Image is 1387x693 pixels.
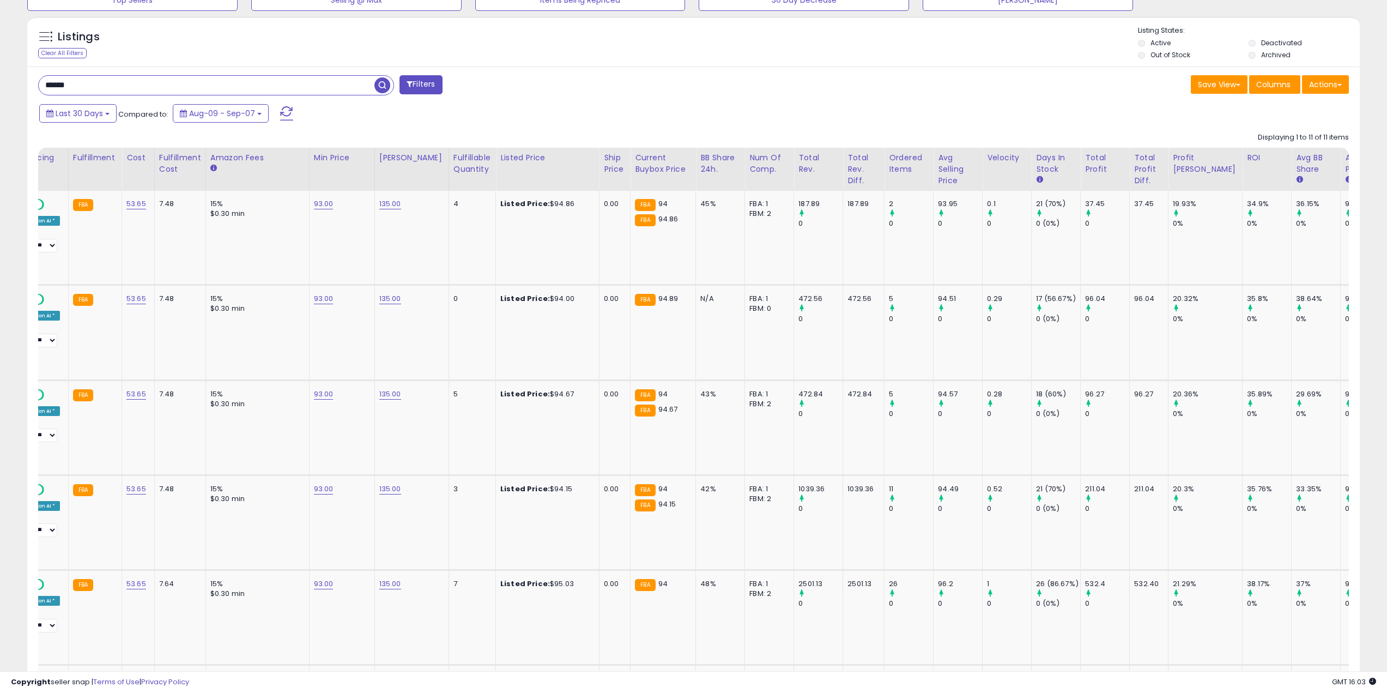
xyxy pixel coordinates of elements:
div: 38.64% [1296,294,1340,304]
div: 472.84 [798,389,843,399]
div: N/A [700,294,736,304]
div: 11 [889,484,933,494]
div: 0% [1296,599,1340,608]
div: 0 [798,314,843,324]
div: Num of Comp. [749,152,789,175]
div: $0.30 min [210,399,301,409]
span: 2025-10-8 16:03 GMT [1332,677,1376,687]
a: 53.65 [126,484,146,495]
div: Amazon AI * [17,406,60,416]
a: 53.65 [126,578,146,589]
div: $0.30 min [210,209,301,219]
div: 0% [1173,219,1242,228]
div: 0% [1296,314,1340,324]
label: Archived [1261,50,1291,59]
div: Avg Selling Price [938,152,978,186]
div: 0.52 [987,484,1031,494]
div: Total Profit [1085,152,1125,175]
p: Listing States: [1138,26,1360,36]
b: Listed Price: [500,578,550,589]
div: 0.00 [604,294,622,304]
span: 94.67 [658,404,678,414]
div: 96.04 [1085,294,1129,304]
div: 20.32% [1173,294,1242,304]
div: FBM: 2 [749,494,785,504]
div: Amazon AI * [17,501,60,511]
div: seller snap | | [11,677,189,688]
div: 0 (0%) [1036,504,1080,514]
div: 0% [1296,409,1340,419]
div: 187.89 [847,199,876,209]
small: FBA [73,579,93,591]
span: OFF [43,200,60,209]
div: 0% [1173,599,1242,608]
div: Repricing [17,152,64,164]
label: Deactivated [1261,38,1302,47]
button: Last 30 Days [39,104,117,123]
div: 0 [938,599,982,608]
span: Last 30 Days [56,108,103,119]
small: FBA [73,484,93,496]
div: 211.04 [1085,484,1129,494]
div: 0 (0%) [1036,409,1080,419]
div: FBM: 2 [749,589,785,599]
a: 93.00 [314,293,334,304]
div: 5 [889,389,933,399]
div: Ship Price [604,152,626,175]
div: FBM: 2 [749,399,785,409]
div: 187.89 [798,199,843,209]
h5: Listings [58,29,100,45]
a: Terms of Use [93,677,140,687]
div: 19.93% [1173,199,1242,209]
div: 2501.13 [798,579,843,589]
div: 0 [798,599,843,608]
button: Filters [399,75,442,94]
b: Listed Price: [500,389,550,399]
label: Active [1150,38,1171,47]
div: 15% [210,484,301,494]
div: 0 (0%) [1036,599,1080,608]
small: FBA [635,499,655,511]
button: Save View [1191,75,1247,94]
div: Preset: [17,513,60,538]
a: 93.00 [314,578,334,589]
div: Days In Stock [1036,152,1076,175]
div: 0 (0%) [1036,219,1080,228]
small: FBA [635,389,655,401]
div: Avg Win Price [1345,152,1385,175]
div: 4 [453,199,487,209]
label: Out of Stock [1150,50,1190,59]
span: Compared to: [118,109,168,119]
div: 37% [1296,579,1340,589]
div: 0 [798,219,843,228]
div: 35.89% [1247,389,1291,399]
div: 0 [889,314,933,324]
div: 35.76% [1247,484,1291,494]
div: 0 [798,409,843,419]
div: 21 (70%) [1036,484,1080,494]
span: OFF [43,485,60,494]
div: 472.84 [847,389,876,399]
div: FBA: 1 [749,294,785,304]
div: 0 [987,314,1031,324]
div: 7 [453,579,487,589]
a: 53.65 [126,293,146,304]
div: Listed Price [500,152,595,164]
div: 2 [889,199,933,209]
div: 36.15% [1296,199,1340,209]
div: FBM: 2 [749,209,785,219]
div: Fulfillment [73,152,117,164]
div: 7.64 [159,579,197,589]
div: Cost [126,152,150,164]
a: 53.65 [126,198,146,209]
div: 7.48 [159,294,197,304]
span: 94.15 [658,499,676,509]
div: FBA: 1 [749,484,785,494]
div: 37.45 [1085,199,1129,209]
div: 1 [987,579,1031,589]
div: 0 [889,504,933,514]
div: Velocity [987,152,1027,164]
div: 0 [1085,599,1129,608]
div: 0 [1085,504,1129,514]
div: Fulfillable Quantity [453,152,491,175]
